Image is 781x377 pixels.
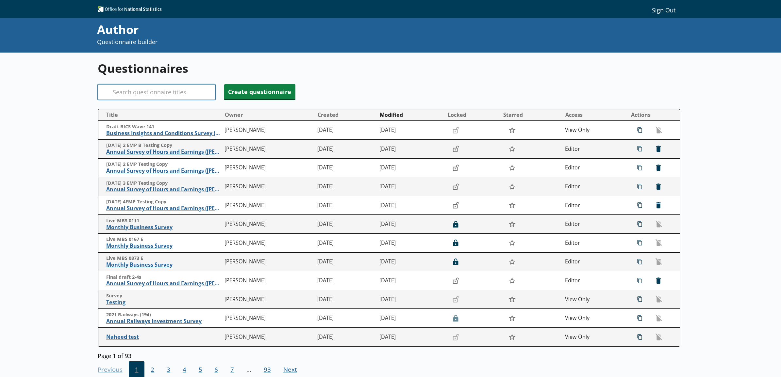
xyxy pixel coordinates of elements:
td: Editor [562,252,624,271]
td: Editor [562,215,624,234]
td: [PERSON_NAME] [222,290,315,309]
td: [PERSON_NAME] [222,215,315,234]
span: 2021 Railways (194) [106,312,222,318]
td: Editor [562,158,624,177]
td: [DATE] [315,215,376,234]
td: View Only [562,121,624,140]
td: [PERSON_NAME] [222,309,315,328]
span: Monthly Business Survey [106,261,222,268]
div: Page 1 of 93 [98,350,681,359]
td: [DATE] [315,121,376,140]
span: Survey [106,293,222,299]
button: Access [563,110,624,120]
button: Lock [449,162,462,173]
span: Live MBS 0111 [106,218,222,224]
span: Naheed test [106,334,222,340]
td: [PERSON_NAME] [222,196,315,215]
button: Star [505,293,519,306]
span: Testing [106,299,222,306]
span: Annual Survey of Hours and Earnings ([PERSON_NAME]) [106,205,222,212]
span: Live MBS 0167 E [106,236,222,243]
span: [DATE] 2 EMP B Testing Copy [106,142,222,149]
button: Lock [449,200,462,211]
span: Monthly Business Survey [106,224,222,231]
button: Modified [377,110,444,120]
button: Star [505,124,519,136]
button: Star [505,162,519,174]
button: Star [505,331,519,343]
td: [DATE] [377,177,445,196]
button: Lock [449,256,462,267]
td: [PERSON_NAME] [222,158,315,177]
td: [PERSON_NAME] [222,177,315,196]
td: [PERSON_NAME] [222,140,315,159]
span: Annual Railways Investment Survey [106,318,222,325]
td: [DATE] [315,158,376,177]
th: Actions [624,109,680,121]
td: [DATE] [315,196,376,215]
button: Starred [501,110,562,120]
td: [DATE] [315,290,376,309]
span: Annual Survey of Hours and Earnings ([PERSON_NAME]) [106,186,222,193]
button: Star [505,256,519,268]
td: [PERSON_NAME] [222,328,315,347]
td: View Only [562,290,624,309]
td: [DATE] [315,177,376,196]
td: [DATE] [377,271,445,290]
td: [DATE] [377,290,445,309]
span: Annual Survey of Hours and Earnings ([PERSON_NAME]) [106,280,222,287]
button: Star [505,218,519,230]
td: [DATE] [377,158,445,177]
button: Created [315,110,376,120]
td: [PERSON_NAME] [222,121,315,140]
span: Final draft 2-4s [106,274,222,280]
p: Questionnaire builder [97,38,528,46]
td: [PERSON_NAME] [222,234,315,253]
span: Monthly Business Survey [106,243,222,249]
span: [DATE] 2 EMP Testing Copy [106,161,222,167]
span: Live MBS 0873 E [106,255,222,261]
td: [DATE] [377,234,445,253]
button: Lock [449,237,462,248]
td: [DATE] [315,234,376,253]
td: Editor [562,140,624,159]
button: Owner [222,110,314,120]
button: Create questionnaire [224,84,295,99]
td: Editor [562,177,624,196]
button: Star [505,143,519,155]
td: [DATE] [377,196,445,215]
td: [PERSON_NAME] [222,252,315,271]
button: Lock [449,181,462,192]
td: Editor [562,234,624,253]
button: Title [101,110,222,120]
button: Lock [449,219,462,230]
td: [DATE] [315,328,376,347]
div: Author [97,22,528,38]
td: [DATE] [377,328,445,347]
td: View Only [562,309,624,328]
button: Star [505,180,519,193]
td: [DATE] [377,140,445,159]
td: Editor [562,196,624,215]
button: Lock [449,275,462,286]
span: [DATE] 3 EMP Testing Copy [106,180,222,186]
span: [DATE] 4EMP Testing Copy [106,199,222,205]
button: Locked [445,110,500,120]
span: Annual Survey of Hours and Earnings ([PERSON_NAME]) [106,167,222,174]
button: Star [505,199,519,212]
td: [DATE] [315,271,376,290]
span: Annual Survey of Hours and Earnings ([PERSON_NAME]) [106,149,222,155]
td: [DATE] [377,252,445,271]
button: Star [505,312,519,324]
span: Draft BICS Wave 141 [106,124,222,130]
td: Editor [562,271,624,290]
td: [PERSON_NAME] [222,271,315,290]
button: Star [505,274,519,287]
td: [DATE] [377,309,445,328]
button: Sign Out [647,4,680,15]
input: Search questionnaire titles [98,84,215,100]
span: Business Insights and Conditions Survey (BICS) [106,130,222,137]
td: [DATE] [377,121,445,140]
td: View Only [562,328,624,347]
